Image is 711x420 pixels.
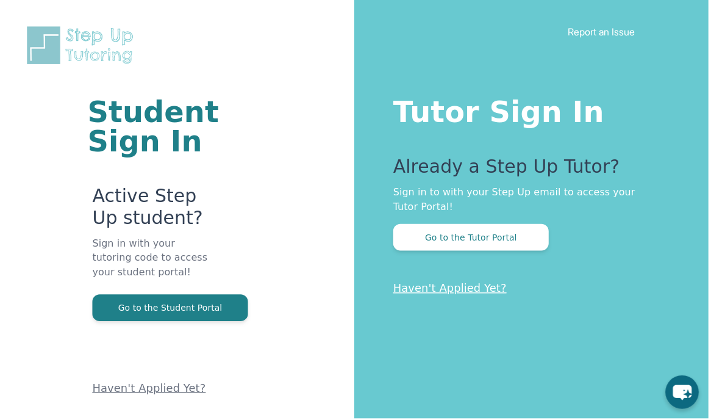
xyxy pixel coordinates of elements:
p: Already a Step Up Tutor? [395,156,662,186]
button: Go to the Student Portal [93,295,249,322]
a: Report an Issue [570,26,637,38]
h1: Tutor Sign In [395,93,662,127]
button: chat-button [668,377,701,410]
a: Haven't Applied Yet? [93,383,207,396]
a: Go to the Student Portal [93,303,249,314]
button: Go to the Tutor Portal [395,225,551,252]
p: Active Step Up student? [93,186,209,237]
a: Go to the Tutor Portal [395,232,551,244]
img: Step Up Tutoring horizontal logo [24,24,141,67]
h1: Student Sign In [88,98,209,156]
p: Sign in with your tutoring code to access your student portal! [93,237,209,295]
p: Sign in to with your Step Up email to access your Tutor Portal! [395,186,662,215]
a: Haven't Applied Yet? [395,283,509,295]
